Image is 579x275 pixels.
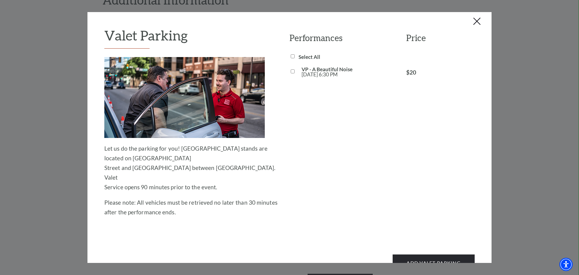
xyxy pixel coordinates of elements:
[299,54,320,59] label: Select All
[104,144,279,192] p: Let us do the parking for you! [GEOGRAPHIC_DATA] stands are located on [GEOGRAPHIC_DATA] Street a...
[104,198,279,217] p: Please note: All vehicles must be retrieved no later than 30 minutes after the performance ends.
[406,69,475,75] div: $20
[289,32,394,44] h3: Performances
[104,27,266,49] h2: Valet Parking
[291,54,295,58] input: Select All
[302,66,403,77] label: VP - A Beautiful Noise
[559,258,573,271] div: Accessibility Menu
[291,69,295,73] input: VP - A Beautiful Noise Sun, Nov 02 6:30 PM
[104,57,265,138] img: Let us do the parking for you! Valet stands are located on Calhoun
[302,72,403,77] span: [DATE] 6:30 PM
[393,254,475,271] button: Add Valet Parking
[472,17,482,27] button: Close this dialog window
[406,32,475,44] h3: Price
